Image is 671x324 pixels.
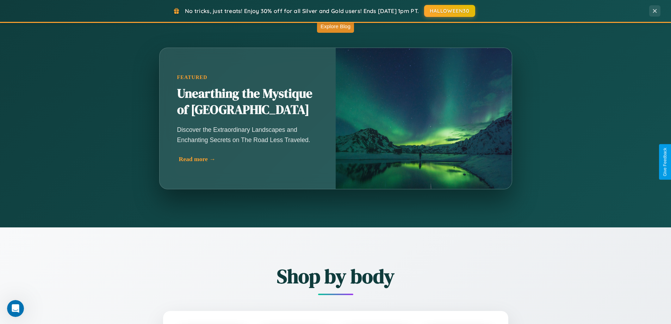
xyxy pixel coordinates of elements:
[317,20,354,33] button: Explore Blog
[185,7,419,14] span: No tricks, just treats! Enjoy 30% off for all Silver and Gold users! Ends [DATE] 1pm PT.
[124,263,547,290] h2: Shop by body
[179,155,320,163] div: Read more →
[177,74,318,80] div: Featured
[424,5,475,17] button: HALLOWEEN30
[177,125,318,145] p: Discover the Extraordinary Landscapes and Enchanting Secrets on The Road Less Traveled.
[177,86,318,118] h2: Unearthing the Mystique of [GEOGRAPHIC_DATA]
[663,148,667,176] div: Give Feedback
[7,300,24,317] iframe: Intercom live chat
